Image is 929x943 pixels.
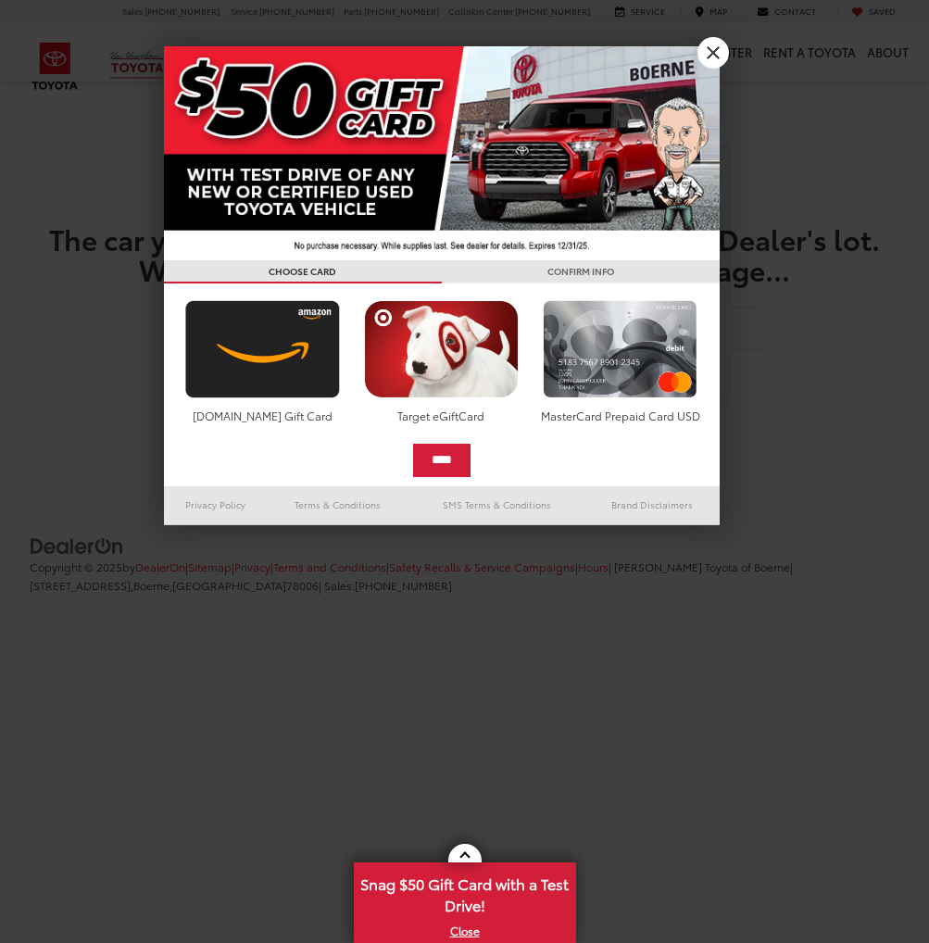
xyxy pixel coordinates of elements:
div: [DOMAIN_NAME] Gift Card [181,408,345,423]
img: 42635_top_851395.jpg [164,46,720,260]
img: mastercard.png [538,300,702,398]
h3: CONFIRM INFO [442,260,720,283]
a: Privacy Policy [164,494,268,516]
h3: CHOOSE CARD [164,260,442,283]
div: Target eGiftCard [359,408,523,423]
a: Brand Disclaimers [584,494,720,516]
a: SMS Terms & Conditions [409,494,584,516]
a: Terms & Conditions [267,494,408,516]
img: targetcard.png [359,300,523,398]
img: amazoncard.png [181,300,345,398]
span: Snag $50 Gift Card with a Test Drive! [356,864,574,921]
div: MasterCard Prepaid Card USD [538,408,702,423]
